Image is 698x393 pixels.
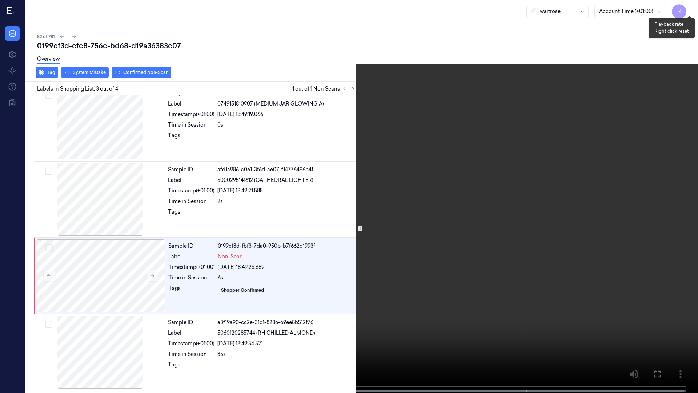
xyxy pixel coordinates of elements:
[217,350,356,358] div: 35s
[168,100,214,108] div: Label
[37,55,60,64] a: Overview
[168,350,214,358] div: Time in Session
[292,84,357,93] span: 1 out of 1 Non Scans
[218,263,356,271] div: [DATE] 18:49:25.689
[217,198,356,205] div: 2s
[217,166,356,174] div: afd1a986-a061-3f6d-a607-f14776496b4f
[217,340,356,348] div: [DATE] 18:49:54.521
[168,329,214,337] div: Label
[168,176,214,184] div: Label
[45,321,52,328] button: Select row
[168,132,214,143] div: Tags
[217,187,356,195] div: [DATE] 18:49:21.585
[36,67,58,78] button: Tag
[112,67,171,78] button: Confirmed Non-Scan
[217,176,313,184] span: 5000295141612 (CATHEDRAL LIGHTER)
[168,253,215,261] div: Label
[168,274,215,282] div: Time in Session
[168,361,214,373] div: Tags
[218,242,356,250] div: 0199cf3d-fbf3-7da0-950b-b7f662d1993f
[168,198,214,205] div: Time in Session
[168,319,214,326] div: Sample ID
[218,253,243,261] span: Non-Scan
[168,121,214,129] div: Time in Session
[168,111,214,118] div: Timestamp (+01:00)
[168,340,214,348] div: Timestamp (+01:00)
[61,67,109,78] button: System Mistake
[672,4,686,19] button: R
[217,329,315,337] span: 5060120285744 (RH CHILLED ALMOND)
[221,287,264,294] div: Shopper Confirmed
[168,263,215,271] div: Timestamp (+01:00)
[217,319,356,326] div: a3f19a90-cc2e-31c1-8286-69ee8b512f76
[217,121,356,129] div: 0s
[168,208,214,220] div: Tags
[218,274,356,282] div: 6s
[37,33,55,40] span: 82 of 781
[168,187,214,195] div: Timestamp (+01:00)
[37,85,118,93] span: Labels In Shopping List: 3 out of 4
[168,166,214,174] div: Sample ID
[168,242,215,250] div: Sample ID
[45,168,52,175] button: Select row
[45,91,52,99] button: Select row
[217,111,356,118] div: [DATE] 18:49:19.066
[37,41,692,51] div: 0199cf3d-cfc8-756c-bd68-d19a36383c07
[45,244,53,251] button: Select row
[217,100,324,108] span: 0749151810907 (MEDIUM JAR GLOWING A)
[168,285,215,296] div: Tags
